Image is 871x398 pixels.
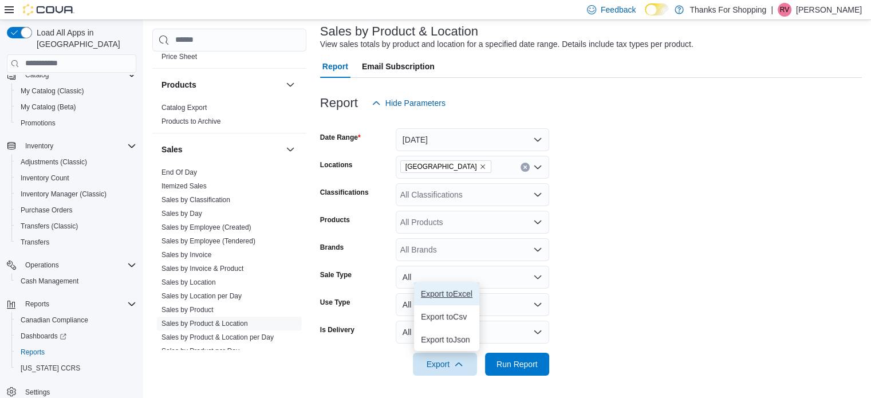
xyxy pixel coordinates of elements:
span: Settings [25,388,50,397]
label: Sale Type [320,270,352,279]
label: Use Type [320,298,350,307]
button: My Catalog (Beta) [11,99,141,115]
button: Clear input [521,163,530,172]
label: Locations [320,160,353,170]
button: [DATE] [396,128,549,151]
a: Cash Management [16,274,83,288]
button: Inventory Manager (Classic) [11,186,141,202]
label: Classifications [320,188,369,197]
button: Catalog [2,67,141,83]
button: Hide Parameters [367,92,450,115]
a: Sales by Location per Day [161,292,242,300]
span: RV [780,3,789,17]
a: Price Sheet [161,53,197,61]
span: End Of Day [161,168,197,177]
span: My Catalog (Beta) [16,100,136,114]
span: Adjustments (Classic) [16,155,136,169]
span: Inventory Manager (Classic) [21,190,107,199]
a: End Of Day [161,168,197,176]
button: Promotions [11,115,141,131]
button: Inventory [21,139,58,153]
button: Export toExcel [414,282,479,305]
h3: Report [320,96,358,110]
button: All [396,321,549,344]
div: View sales totals by product and location for a specified date range. Details include tax types p... [320,38,693,50]
span: Sales by Location [161,278,216,287]
span: Export [420,353,470,376]
a: Purchase Orders [16,203,77,217]
a: Dashboards [11,328,141,344]
span: Reports [21,348,45,357]
span: Export to Excel [421,289,472,298]
a: Sales by Product & Location [161,320,248,328]
div: Rachelle Van Schijndel [778,3,791,17]
span: Sales by Day [161,209,202,218]
span: Sales by Location per Day [161,291,242,301]
span: My Catalog (Classic) [16,84,136,98]
span: Sales by Employee (Tendered) [161,237,255,246]
span: Dashboards [21,332,66,341]
button: All [396,266,549,289]
a: Adjustments (Classic) [16,155,92,169]
a: Sales by Product per Day [161,347,239,355]
a: Itemized Sales [161,182,207,190]
span: Southdale [400,160,491,173]
a: My Catalog (Classic) [16,84,89,98]
button: Run Report [485,353,549,376]
span: Dashboards [16,329,136,343]
span: Sales by Classification [161,195,230,204]
span: Catalog Export [161,103,207,112]
button: Transfers (Classic) [11,218,141,234]
span: Reports [21,297,136,311]
a: Dashboards [16,329,71,343]
a: Promotions [16,116,60,130]
a: Sales by Product [161,306,214,314]
a: Sales by Employee (Created) [161,223,251,231]
span: Transfers [21,238,49,247]
span: Run Report [496,358,538,370]
button: Inventory Count [11,170,141,186]
span: Report [322,55,348,78]
button: Remove Southdale from selection in this group [479,163,486,170]
button: Products [283,78,297,92]
span: Price Sheet [161,52,197,61]
span: Promotions [21,119,56,128]
p: Thanks For Shopping [689,3,766,17]
h3: Products [161,79,196,90]
span: Itemized Sales [161,182,207,191]
p: | [771,3,773,17]
button: [US_STATE] CCRS [11,360,141,376]
span: Inventory [21,139,136,153]
a: Inventory Count [16,171,74,185]
div: Sales [152,165,306,362]
a: Sales by Invoice [161,251,211,259]
a: Sales by Invoice & Product [161,265,243,273]
span: Sales by Product & Location [161,319,248,328]
a: Transfers (Classic) [16,219,82,233]
span: Inventory [25,141,53,151]
span: Reports [16,345,136,359]
span: Catalog [21,68,136,82]
button: Reports [2,296,141,312]
a: Inventory Manager (Classic) [16,187,111,201]
a: Canadian Compliance [16,313,93,327]
p: [PERSON_NAME] [796,3,862,17]
button: Open list of options [533,163,542,172]
button: Reports [21,297,54,311]
span: Export to Csv [421,312,472,321]
a: Sales by Day [161,210,202,218]
button: Export toCsv [414,305,479,328]
span: Sales by Product & Location per Day [161,333,274,342]
span: Operations [21,258,136,272]
a: Transfers [16,235,54,249]
span: Hide Parameters [385,97,446,109]
button: Sales [283,143,297,156]
span: Purchase Orders [16,203,136,217]
span: Cash Management [16,274,136,288]
button: Products [161,79,281,90]
button: Sales [161,144,281,155]
button: Export [413,353,477,376]
button: Open list of options [533,218,542,227]
button: Operations [21,258,64,272]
